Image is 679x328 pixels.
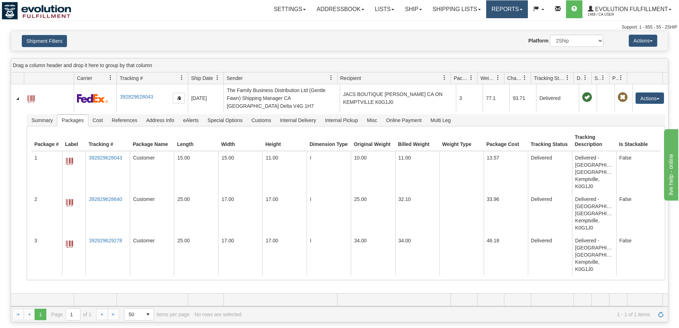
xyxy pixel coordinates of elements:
a: Recipient filter column settings [438,72,451,84]
button: Actions [629,35,657,47]
td: Delivered [528,151,572,193]
th: Width [218,131,262,151]
a: Label [66,196,73,209]
td: 17.00 [262,234,307,276]
div: No rows are selected [195,312,242,317]
a: Ship Date filter column settings [211,72,223,84]
span: Customs [247,115,275,126]
span: Internal Delivery [276,115,320,126]
td: 11.00 [395,151,439,193]
span: Recipient [340,75,361,82]
th: Tracking Status [528,131,572,151]
td: 25.00 [174,193,218,234]
span: Tracking # [120,75,143,82]
a: 392829628043 [120,94,153,100]
a: Tracking Status filter column settings [561,72,573,84]
td: I [307,151,351,193]
span: Tracking Status [534,75,565,82]
span: Summary [27,115,57,126]
span: Misc [362,115,381,126]
td: Delivered [536,84,579,112]
td: 17.00 [218,234,262,276]
td: 34.00 [351,234,395,276]
span: Pickup Status [612,75,618,82]
td: 17.00 [218,193,262,234]
button: Shipment Filters [22,35,67,47]
th: Is Stackable [616,131,660,151]
span: Special Options [203,115,247,126]
img: logo1488.jpg [2,2,71,20]
span: Charge [507,75,522,82]
td: JACS BOUTIQUE [PERSON_NAME] CA ON KEMPTVILLE K0G1J0 [340,84,456,112]
a: Collapse [14,95,21,102]
div: live help - online [5,4,66,13]
span: Internal Pickup [321,115,362,126]
a: 392829629278 [89,238,122,243]
td: Delivered - [GEOGRAPHIC_DATA], [GEOGRAPHIC_DATA], Kemptville, K0G1J0 [572,234,616,276]
a: 392829628043 [89,155,122,161]
a: Addressbook [311,0,370,18]
th: Tracking # [86,131,130,151]
td: The Family Business Distribution Ltd (Gentle Fawn) Shipping Manager CA [GEOGRAPHIC_DATA] Delta V4... [223,84,340,112]
td: 33.96 [484,193,528,234]
a: 392829628640 [89,196,122,202]
a: Label [66,237,73,250]
td: I [307,193,351,234]
td: 3 [31,234,62,276]
th: Height [262,131,307,151]
td: 3 [456,84,483,112]
span: 1 - 1 of 1 items [246,312,650,317]
span: Evolution Fulfillment [593,6,668,12]
td: Delivered [528,193,572,234]
img: 2 - FedEx Express® [77,94,108,103]
span: Address Info [142,115,179,126]
a: Lists [370,0,400,18]
a: Settings [268,0,311,18]
th: Length [174,131,218,151]
span: Multi Leg [426,115,455,126]
td: 77.1 [483,84,509,112]
a: Delivery Status filter column settings [579,72,591,84]
th: Weight Type [439,131,484,151]
a: Label [66,154,73,167]
span: Carrier [77,75,92,82]
td: 10.00 [351,151,395,193]
td: 15.00 [174,151,218,193]
input: Page 1 [66,309,80,320]
td: False [616,151,660,193]
th: Tracking Description [572,131,616,151]
td: Delivered [528,234,572,276]
th: Billed Weight [395,131,439,151]
th: Package Cost [484,131,528,151]
span: 1488 / CA User [588,11,641,18]
td: I [307,234,351,276]
a: Packages filter column settings [465,72,477,84]
span: On time [582,92,592,102]
th: Package Name [130,131,174,151]
td: 93.71 [509,84,536,112]
th: Package # [31,131,62,151]
button: Actions [636,92,664,104]
div: grid grouping header [11,59,668,72]
td: 11.00 [262,151,307,193]
th: Label [62,131,86,151]
a: Shipment Issues filter column settings [597,72,609,84]
span: Shipment Issues [595,75,601,82]
td: Delivered - [GEOGRAPHIC_DATA], [GEOGRAPHIC_DATA], Kemptville, K0G1J0 [572,193,616,234]
a: Charge filter column settings [519,72,531,84]
th: Original Weight [351,131,395,151]
a: Evolution Fulfillment 1488 / CA User [582,0,677,18]
td: 17.00 [262,193,307,234]
span: eAlerts [179,115,203,126]
td: 34.00 [395,234,439,276]
span: Online Payment [382,115,426,126]
span: References [108,115,142,126]
td: 25.00 [174,234,218,276]
span: items per page [124,308,190,321]
span: Sender [227,75,243,82]
span: Pickup Not Assigned [618,92,628,102]
button: Copy to clipboard [173,93,185,104]
span: Page sizes drop down [124,308,154,321]
td: 2 [31,193,62,234]
td: 13.57 [484,151,528,193]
